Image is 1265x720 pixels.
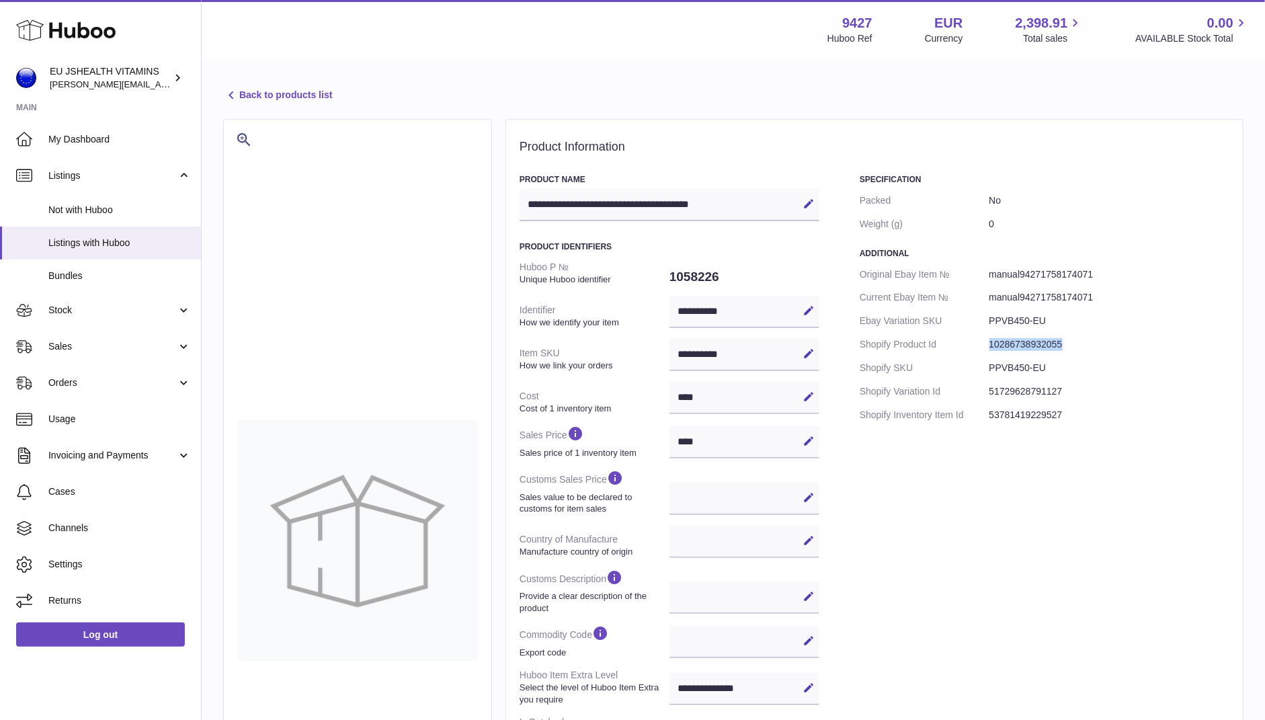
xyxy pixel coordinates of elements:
a: Log out [16,623,185,647]
img: laura@jessicasepel.com [16,68,36,88]
dt: Identifier [520,298,669,333]
img: no-photo-large.jpg [237,420,478,661]
strong: Unique Huboo identifier [520,274,666,286]
dt: Original Ebay Item № [860,263,989,286]
dd: PPVB450-EU [989,356,1230,380]
span: My Dashboard [48,133,191,146]
dt: Ebay Variation SKU [860,309,989,333]
span: Invoicing and Payments [48,449,177,462]
span: Total sales [1023,32,1083,45]
dt: Country of Manufacture [520,528,669,563]
strong: Select the level of Huboo Item Extra you require [520,682,666,705]
dt: Customs Sales Price [520,464,669,520]
span: Cases [48,485,191,498]
dt: Shopify Inventory Item Id [860,403,989,427]
strong: Provide a clear description of the product [520,590,666,614]
span: Sales [48,340,177,353]
div: EU JSHEALTH VITAMINS [50,65,171,91]
div: Huboo Ref [827,32,872,45]
span: Listings with Huboo [48,237,191,249]
dd: No [989,189,1230,212]
dt: Packed [860,189,989,212]
span: Channels [48,522,191,534]
span: Usage [48,413,191,426]
h3: Additional [860,248,1229,259]
span: Not with Huboo [48,204,191,216]
strong: Sales price of 1 inventory item [520,447,666,459]
dd: 10286738932055 [989,333,1230,356]
dt: Item SKU [520,342,669,376]
h3: Specification [860,174,1229,185]
dd: 53781419229527 [989,403,1230,427]
dd: PPVB450-EU [989,309,1230,333]
span: Orders [48,376,177,389]
dt: Shopify Variation Id [860,380,989,403]
span: Settings [48,558,191,571]
dd: manual94271758174071 [989,286,1230,309]
span: 0.00 [1207,14,1233,32]
a: 0.00 AVAILABLE Stock Total [1135,14,1249,45]
dt: Sales Price [520,419,669,464]
div: Currency [925,32,963,45]
h3: Product Name [520,174,819,185]
strong: How we link your orders [520,360,666,372]
dt: Huboo Item Extra Level [520,664,669,711]
dt: Cost [520,385,669,419]
span: Listings [48,169,177,182]
dt: Shopify SKU [860,356,989,380]
dd: manual94271758174071 [989,263,1230,286]
strong: Sales value to be declared to customs for item sales [520,491,666,515]
dt: Current Ebay Item № [860,286,989,309]
span: Returns [48,594,191,607]
span: AVAILABLE Stock Total [1135,32,1249,45]
dd: 51729628791127 [989,380,1230,403]
dt: Shopify Product Id [860,333,989,356]
strong: Export code [520,647,666,659]
dt: Weight (g) [860,212,989,236]
span: Bundles [48,270,191,282]
dd: 1058226 [669,263,819,291]
strong: How we identify your item [520,317,666,329]
strong: Cost of 1 inventory item [520,403,666,415]
span: [PERSON_NAME][EMAIL_ADDRESS][DOMAIN_NAME] [50,79,270,89]
h3: Product Identifiers [520,241,819,252]
h2: Product Information [520,140,1229,155]
strong: Manufacture country of origin [520,546,666,558]
span: 2,398.91 [1016,14,1068,32]
dt: Huboo P № [520,255,669,290]
strong: EUR [934,14,963,32]
a: 2,398.91 Total sales [1016,14,1084,45]
span: Stock [48,304,177,317]
dt: Commodity Code [520,619,669,664]
strong: 9427 [842,14,872,32]
dd: 0 [989,212,1230,236]
dt: Customs Description [520,563,669,619]
a: Back to products list [223,87,332,104]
